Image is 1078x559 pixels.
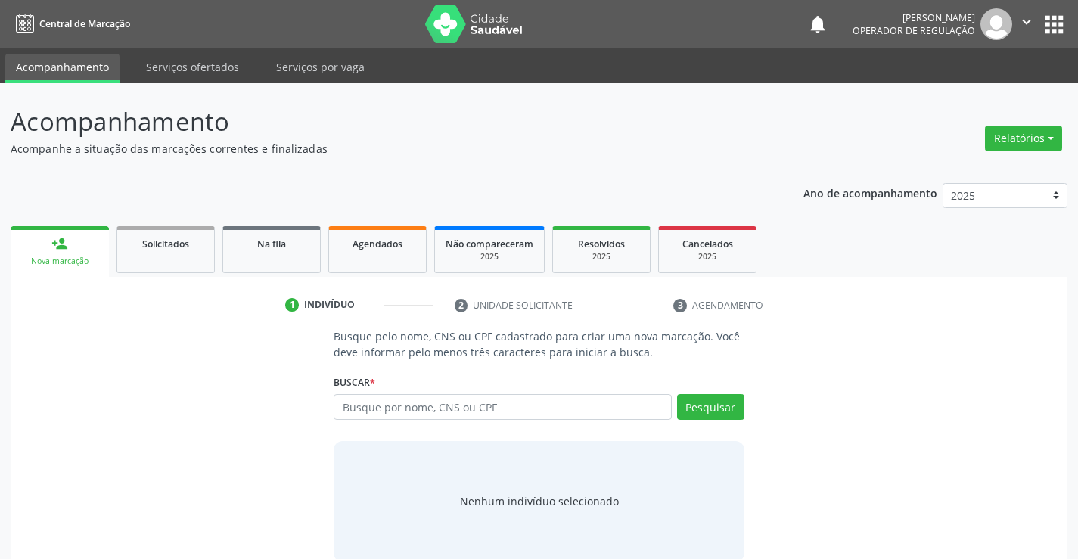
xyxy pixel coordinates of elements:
[11,141,750,157] p: Acompanhe a situação das marcações correntes e finalizadas
[803,183,937,202] p: Ano de acompanhamento
[51,235,68,252] div: person_add
[446,238,533,250] span: Não compareceram
[304,298,355,312] div: Indivíduo
[285,298,299,312] div: 1
[677,394,744,420] button: Pesquisar
[1041,11,1067,38] button: apps
[682,238,733,250] span: Cancelados
[807,14,828,35] button: notifications
[985,126,1062,151] button: Relatórios
[1018,14,1035,30] i: 
[135,54,250,80] a: Serviços ofertados
[669,251,745,262] div: 2025
[334,394,671,420] input: Busque por nome, CNS ou CPF
[460,493,619,509] div: Nenhum indivíduo selecionado
[564,251,639,262] div: 2025
[11,103,750,141] p: Acompanhamento
[446,251,533,262] div: 2025
[853,11,975,24] div: [PERSON_NAME]
[1012,8,1041,40] button: 
[980,8,1012,40] img: img
[21,256,98,267] div: Nova marcação
[257,238,286,250] span: Na fila
[39,17,130,30] span: Central de Marcação
[5,54,120,83] a: Acompanhamento
[266,54,375,80] a: Serviços por vaga
[334,328,744,360] p: Busque pelo nome, CNS ou CPF cadastrado para criar uma nova marcação. Você deve informar pelo men...
[142,238,189,250] span: Solicitados
[334,371,375,394] label: Buscar
[353,238,402,250] span: Agendados
[853,24,975,37] span: Operador de regulação
[11,11,130,36] a: Central de Marcação
[578,238,625,250] span: Resolvidos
